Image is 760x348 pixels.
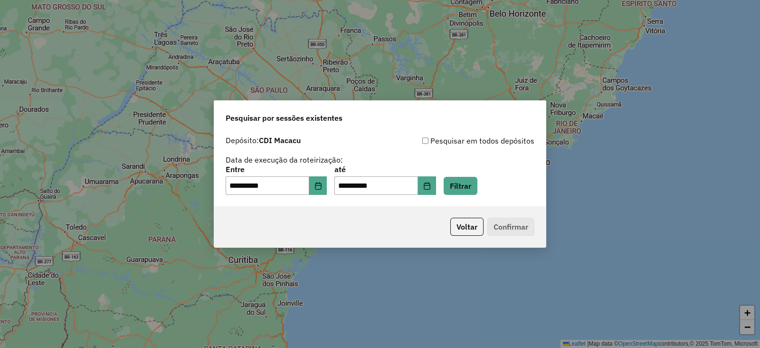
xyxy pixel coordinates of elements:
[334,164,436,175] label: até
[226,135,301,146] label: Depósito:
[418,176,436,195] button: Choose Date
[226,154,343,165] label: Data de execução da roteirização:
[226,164,327,175] label: Entre
[380,135,534,146] div: Pesquisar em todos depósitos
[450,218,484,236] button: Voltar
[226,112,342,124] span: Pesquisar por sessões existentes
[259,135,301,145] strong: CDI Macacu
[309,176,327,195] button: Choose Date
[444,177,477,195] button: Filtrar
